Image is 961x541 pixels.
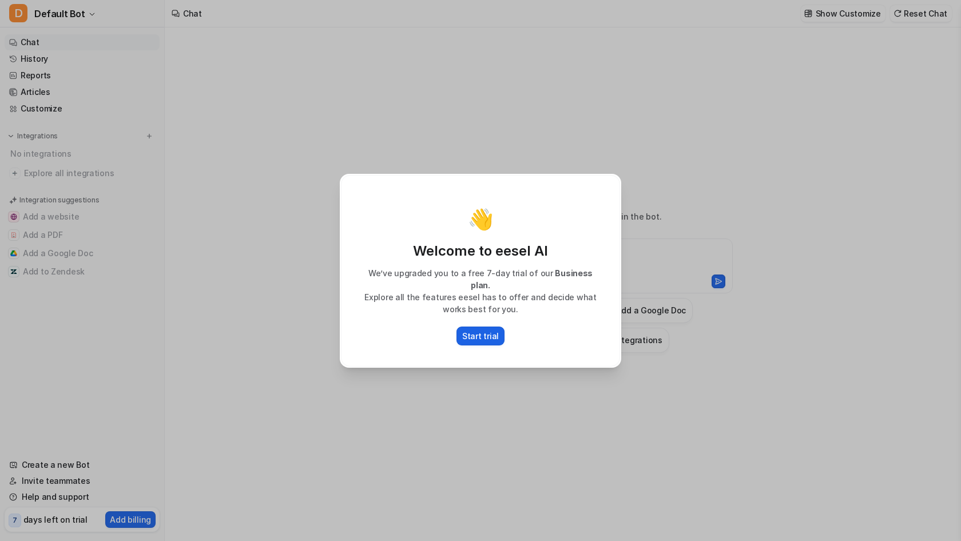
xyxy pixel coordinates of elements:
p: Welcome to eesel AI [353,242,608,260]
p: Start trial [462,330,499,342]
p: We’ve upgraded you to a free 7-day trial of our [353,267,608,291]
p: Explore all the features eesel has to offer and decide what works best for you. [353,291,608,315]
button: Start trial [456,327,505,345]
p: 👋 [468,208,494,230]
